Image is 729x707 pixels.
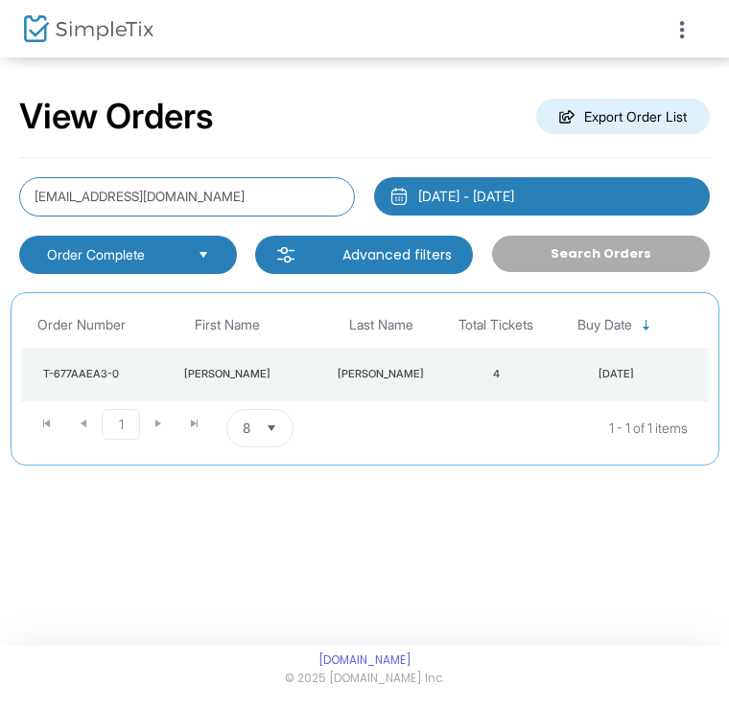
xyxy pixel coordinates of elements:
[19,96,214,138] h2: View Orders
[318,367,443,382] div: Emery
[448,303,544,348] th: Total Tickets
[146,367,309,382] div: Brian
[47,245,182,264] span: Order Complete
[484,409,688,447] kendo-pager-info: 1 - 1 of 1 items
[285,671,444,688] span: © 2025 [DOMAIN_NAME] Inc.
[26,367,136,382] div: T-677AAEA3-0
[276,245,295,264] img: filter
[255,236,473,274] m-button: Advanced filters
[639,318,654,333] span: Sortable
[243,419,250,438] span: 8
[536,99,710,134] m-button: Export Order List
[389,187,409,206] img: monthly
[349,317,413,333] span: Last Name
[21,303,709,401] div: Data table
[190,244,217,265] button: Select
[374,177,710,216] button: [DATE] - [DATE]
[102,409,140,440] span: Page 1
[418,187,514,206] div: [DATE] - [DATE]
[577,317,632,333] span: Buy Date
[318,652,412,668] a: [DOMAIN_NAME]
[258,410,285,446] button: Select
[195,317,260,333] span: First Name
[19,177,355,217] input: Search by name, email, phone, order number, ip address, or last 4 digits of card
[448,348,544,401] td: 4
[549,367,683,382] div: 9/15/2025
[37,317,126,333] span: Order Number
